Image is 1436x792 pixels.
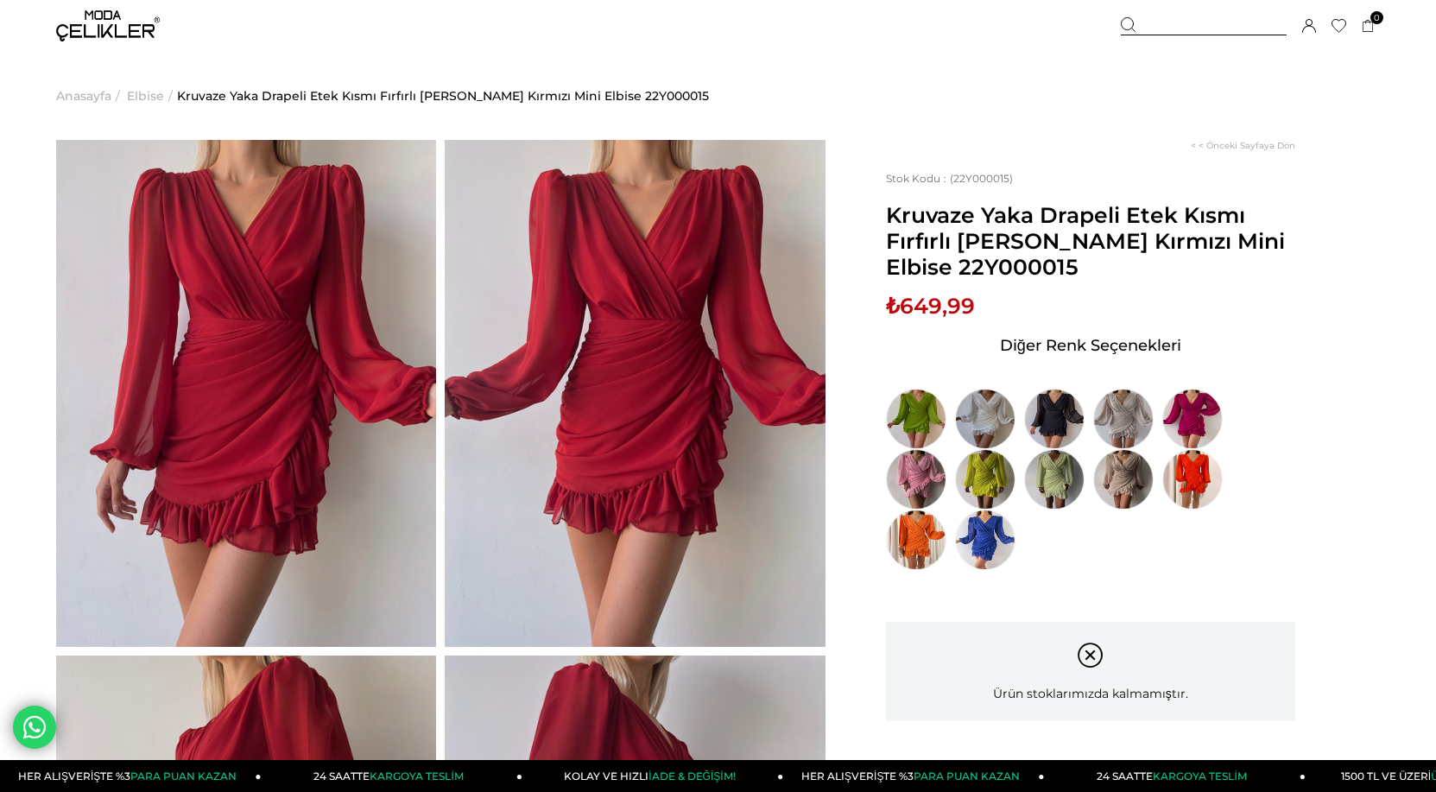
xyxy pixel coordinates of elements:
img: Kruvaze Yaka Drapeli Etek Kısmı Fırfırlı Amara Kadın Kırmızı Mini Elbise 22Y000015 [56,140,436,647]
span: KARGOYA TESLİM [370,770,463,782]
img: Kruvaze Yaka Drapeli Etek Kısmı Fırfırlı Amara Kadın Fıstık Yeşili Mini Elbise 22Y000015 [1024,449,1085,510]
span: İADE & DEĞİŞİM! [648,770,735,782]
a: Kruvaze Yaka Drapeli Etek Kısmı Fırfırlı [PERSON_NAME] Kırmızı Mini Elbise 22Y000015 [177,52,709,140]
img: Kruvaze Yaka Drapeli Etek Kısmı Fırfırlı Amara Kadın Bej Mini Elbise 22Y000015 [1093,449,1154,510]
span: KARGOYA TESLİM [1153,770,1246,782]
span: PARA PUAN KAZAN [914,770,1020,782]
img: Kruvaze Yaka Drapeli Etek Kısmı Fırfırlı Amara Kadın Saks Mini Elbise 22Y000015 [955,510,1015,570]
li: > [127,52,177,140]
a: 24 SAATTEKARGOYA TESLİM [1045,760,1306,792]
span: Diğer Renk Seçenekleri [1000,332,1181,359]
span: ₺649,99 [886,293,975,319]
img: Kruvaze Yaka Drapeli Etek Kısmı Fırfırlı Amara Kadın Turuncu Mini Elbise 22Y000015 [886,510,946,570]
a: Anasayfa [56,52,111,140]
a: KOLAY VE HIZLIİADE & DEĞİŞİM! [522,760,783,792]
span: Kruvaze Yaka Drapeli Etek Kısmı Fırfırlı [PERSON_NAME] Kırmızı Mini Elbise 22Y000015 [886,202,1295,280]
img: Kruvaze Yaka Drapeli Etek Kısmı Fırfırlı Amara Kadın Yeşil Mini Elbise 22Y000015 [886,389,946,449]
img: Kruvaze Yaka Drapeli Etek Kısmı Fırfırlı Amara Kadın Pembe Mini Elbise 22Y000015 [886,449,946,510]
a: 0 [1362,20,1375,33]
span: 0 [1370,11,1383,24]
li: > [56,52,124,140]
img: Kruvaze Yaka Drapeli Etek Kısmı Fırfırlı Amara Kadın Kırmızı Mini Elbise 22Y000015 [445,140,825,647]
span: Stok Kodu [886,172,950,185]
img: Kruvaze Yaka Drapeli Etek Kısmı Fırfırlı Amara Kadın Fuşya Mini Elbise 22Y000015 [1162,389,1223,449]
a: < < Önceki Sayfaya Dön [1191,140,1295,151]
span: PARA PUAN KAZAN [130,770,237,782]
a: HER ALIŞVERİŞTE %3PARA PUAN KAZAN [783,760,1044,792]
img: Kruvaze Yaka Drapeli Etek Kısmı Fırfırlı Amara Kadın Oranj Mini Elbise 22Y000015 [1162,449,1223,510]
div: Ürün stoklarımızda kalmamıştır. [886,622,1295,721]
a: 24 SAATTEKARGOYA TESLİM [262,760,522,792]
a: Elbise [127,52,164,140]
img: Kruvaze Yaka Drapeli Etek Kısmı Fırfırlı Amara Kadın Siyah Mini Elbise 22Y000015 [1024,389,1085,449]
img: logo [56,10,160,41]
span: (22Y000015) [886,172,1013,185]
img: Kruvaze Yaka Drapeli Etek Kısmı Fırfırlı Amara Kadın Taş Renk Mini Elbise 22Y000015 [1093,389,1154,449]
img: Kruvaze Yaka Drapeli Etek Kısmı Fırfırlı Amara Kadın Beyaz Mini Elbise 22Y000015 [955,389,1015,449]
img: Kruvaze Yaka Drapeli Etek Kısmı Fırfırlı Amara Kadın Yağ Yeşili Mini Elbise 22Y000015 [955,449,1015,510]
